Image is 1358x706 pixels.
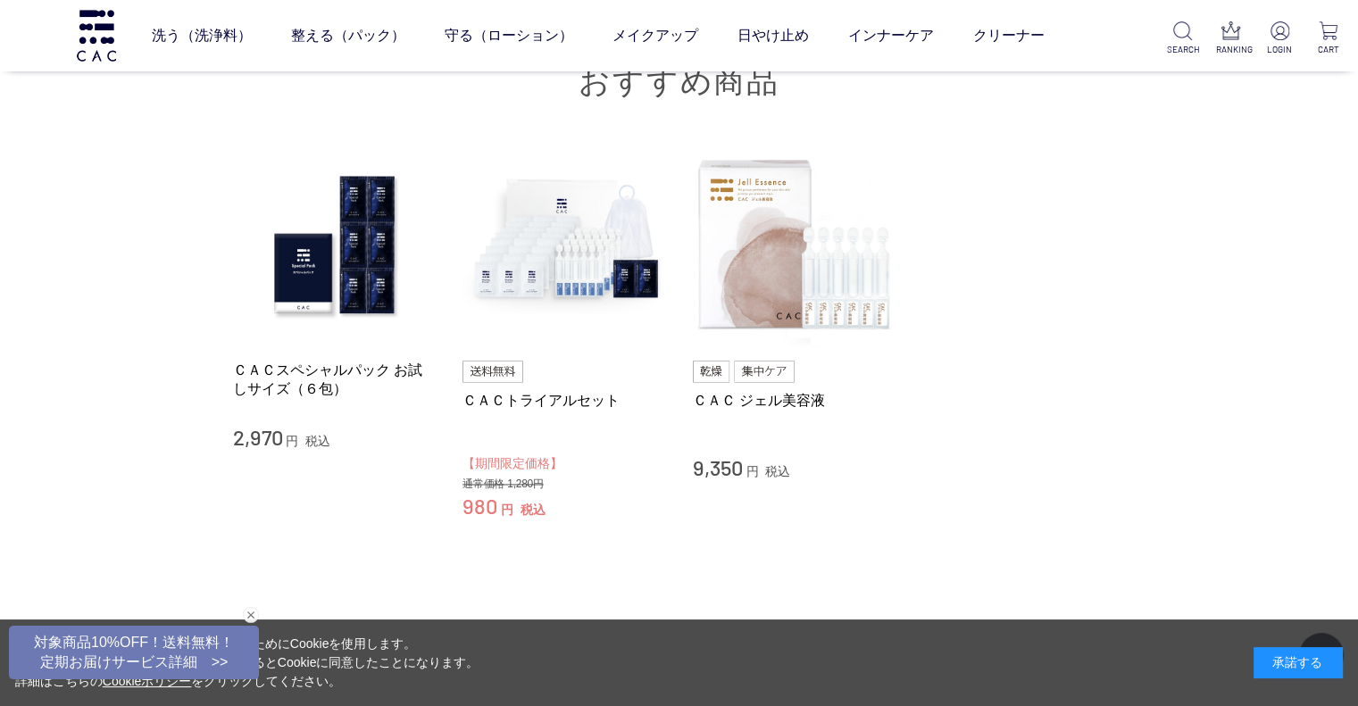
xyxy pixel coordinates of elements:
span: 980 [462,493,497,519]
div: 承諾する [1254,647,1343,678]
div: 通常価格 1,280円 [462,478,666,492]
span: 税込 [765,464,790,478]
a: 守る（ローション） [445,11,573,61]
img: ＣＡＣスペシャルパック お試しサイズ（６包） [233,143,437,346]
a: 洗う（洗浄料） [152,11,252,61]
a: インナーケア [848,11,934,61]
img: 集中ケア [734,361,795,382]
a: CART [1312,21,1344,56]
a: SEARCH [1167,21,1198,56]
span: 9,350 [693,454,743,480]
span: 円 [286,434,298,448]
img: ＣＡＣ ジェル美容液 [693,143,896,346]
a: RANKING [1216,21,1247,56]
span: 税込 [521,503,546,517]
a: メイクアップ [612,11,698,61]
a: LOGIN [1264,21,1296,56]
a: クリーナー [973,11,1045,61]
span: 税込 [305,434,330,448]
a: 整える（パック） [291,11,405,61]
a: 日やけ止め [737,11,809,61]
img: logo [74,10,119,61]
div: 【期間限定価格】 [462,453,666,474]
span: 2,970 [233,424,283,450]
a: ＣＡＣスペシャルパック お試しサイズ（６包） [233,361,437,399]
img: 乾燥 [693,361,730,382]
p: CART [1312,43,1344,56]
img: ＣＡＣトライアルセット [462,143,666,346]
span: 円 [746,464,758,478]
p: LOGIN [1264,43,1296,56]
p: RANKING [1216,43,1247,56]
p: SEARCH [1167,43,1198,56]
span: 円 [501,503,513,517]
a: ＣＡＣ ジェル美容液 [693,391,896,410]
img: 送料無料 [462,361,523,382]
a: ＣＡＣトライアルセット [462,391,666,410]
